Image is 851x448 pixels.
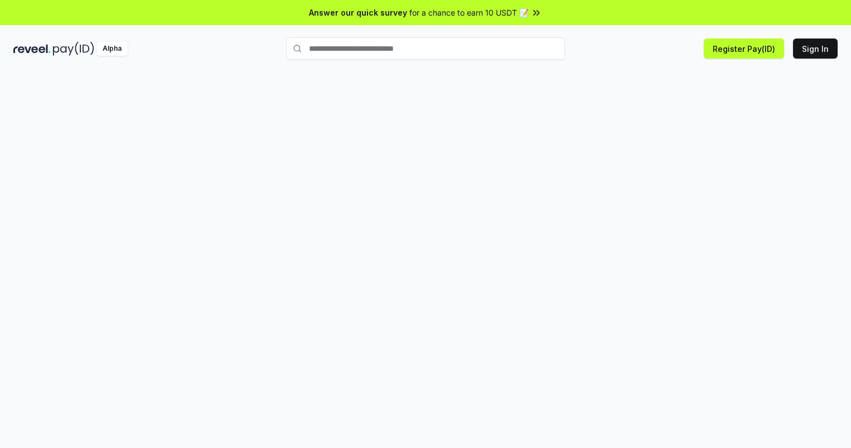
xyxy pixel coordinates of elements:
[704,38,784,59] button: Register Pay(ID)
[309,7,407,18] span: Answer our quick survey
[13,42,51,56] img: reveel_dark
[793,38,838,59] button: Sign In
[409,7,529,18] span: for a chance to earn 10 USDT 📝
[53,42,94,56] img: pay_id
[96,42,128,56] div: Alpha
